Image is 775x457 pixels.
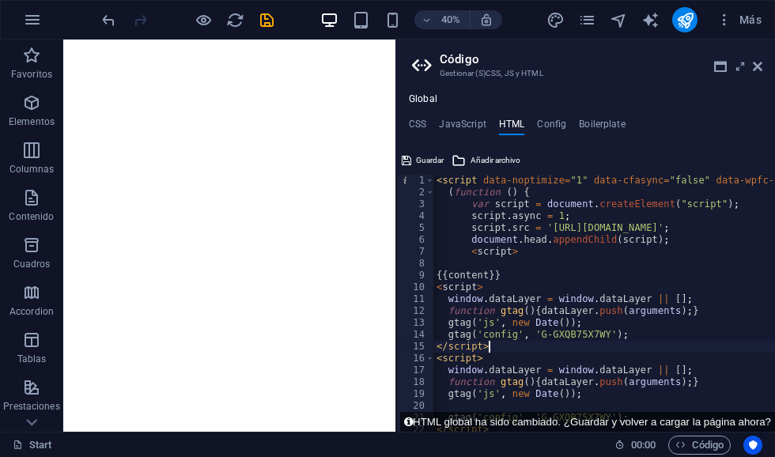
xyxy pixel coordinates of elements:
[397,388,435,400] div: 19
[397,187,435,198] div: 2
[397,376,435,388] div: 18
[397,353,435,364] div: 16
[546,10,565,29] button: design
[397,400,435,412] div: 20
[397,198,435,210] div: 3
[499,119,525,136] h4: HTML
[397,305,435,317] div: 12
[397,341,435,353] div: 15
[100,11,118,29] i: Deshacer: Cambiar HTML (Ctrl+Z)
[579,119,626,136] h4: Boilerplate
[397,210,435,222] div: 4
[642,439,645,451] span: :
[11,68,52,81] p: Favoritos
[610,11,628,29] i: Navegador
[577,10,596,29] button: pages
[479,13,493,27] i: Al redimensionar, ajustar el nivel de zoom automáticamente para ajustarse al dispositivo elegido.
[449,151,523,170] button: Añadir archivo
[409,119,426,136] h4: CSS
[194,10,213,29] button: Haz clic para salir del modo de previsualización y seguir editando
[397,258,435,270] div: 8
[3,400,59,413] p: Prestaciones
[471,151,520,170] span: Añadir archivo
[9,115,55,128] p: Elementos
[416,151,444,170] span: Guardar
[99,10,118,29] button: undo
[258,11,276,29] i: Guardar (Ctrl+S)
[641,10,660,29] button: text_generator
[9,305,54,318] p: Accordion
[614,436,656,455] h6: Tiempo de la sesión
[226,11,244,29] i: Volver a cargar página
[397,281,435,293] div: 10
[13,258,51,270] p: Cuadros
[743,436,762,455] button: Usercentrics
[397,270,435,281] div: 9
[409,93,437,106] h4: Global
[397,246,435,258] div: 7
[716,12,762,28] span: Más
[578,11,596,29] i: Páginas (Ctrl+Alt+S)
[397,329,435,341] div: 14
[397,317,435,329] div: 13
[397,234,435,246] div: 6
[13,436,52,455] a: Haz clic para cancelar la selección y doble clic para abrir páginas
[257,10,276,29] button: save
[225,10,244,29] button: reload
[397,364,435,376] div: 17
[9,210,54,223] p: Contenido
[676,11,694,29] i: Publicar
[537,119,566,136] h4: Config
[397,222,435,234] div: 5
[414,10,471,29] button: 40%
[440,52,762,66] h2: Código
[609,10,628,29] button: navigator
[668,436,731,455] button: Código
[438,10,463,29] h6: 40%
[631,436,656,455] span: 00 00
[399,151,446,170] button: Guardar
[397,293,435,305] div: 11
[9,163,55,176] p: Columnas
[546,11,565,29] i: Diseño (Ctrl+Alt+Y)
[641,11,660,29] i: AI Writer
[440,66,731,81] h3: Gestionar (S)CSS, JS y HTML
[17,353,47,365] p: Tablas
[675,436,724,455] span: Código
[710,7,768,32] button: Más
[400,412,775,432] button: HTML global ha sido cambiado. ¿Guardar y volver a cargar la página ahora?
[672,7,697,32] button: publish
[397,175,435,187] div: 1
[439,119,486,136] h4: JavaScript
